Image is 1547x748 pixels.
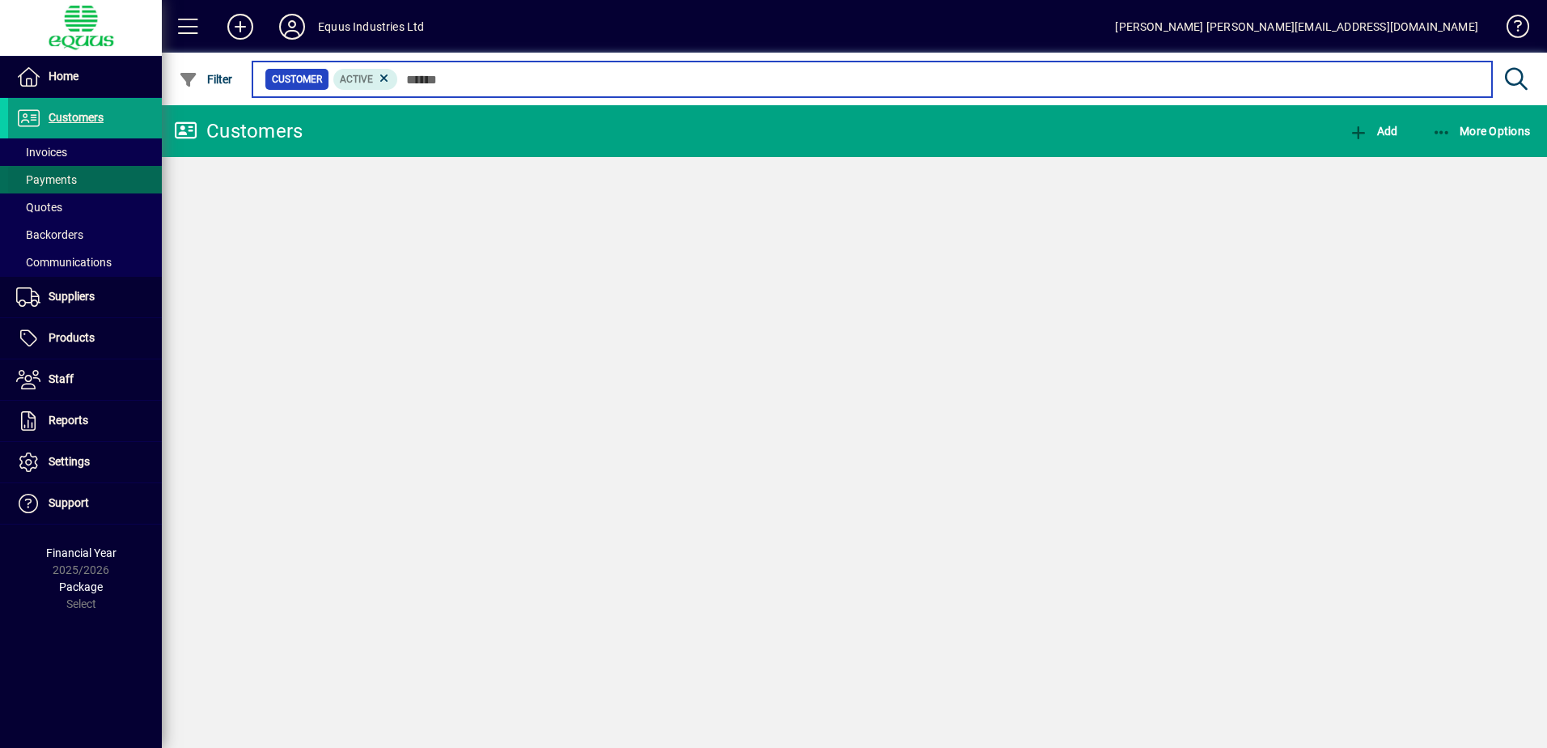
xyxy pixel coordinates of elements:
span: Active [340,74,373,85]
span: Quotes [16,201,62,214]
div: [PERSON_NAME] [PERSON_NAME][EMAIL_ADDRESS][DOMAIN_NAME] [1115,14,1478,40]
span: Backorders [16,228,83,241]
a: Home [8,57,162,97]
a: Suppliers [8,277,162,317]
span: Package [59,580,103,593]
button: Profile [266,12,318,41]
span: Filter [179,73,233,86]
a: Products [8,318,162,359]
span: More Options [1432,125,1531,138]
span: Customer [272,71,322,87]
button: Filter [175,65,237,94]
div: Equus Industries Ltd [318,14,425,40]
a: Invoices [8,138,162,166]
span: Suppliers [49,290,95,303]
span: Reports [49,414,88,427]
button: More Options [1428,117,1535,146]
a: Payments [8,166,162,193]
span: Invoices [16,146,67,159]
a: Knowledge Base [1494,3,1527,56]
button: Add [214,12,266,41]
a: Support [8,483,162,524]
a: Reports [8,401,162,441]
mat-chip: Activation Status: Active [333,69,398,90]
button: Add [1345,117,1401,146]
a: Communications [8,249,162,276]
a: Staff [8,359,162,400]
span: Communications [16,256,112,269]
span: Support [49,496,89,509]
span: Staff [49,372,74,385]
span: Home [49,70,78,83]
span: Payments [16,173,77,186]
a: Backorders [8,221,162,249]
div: Customers [174,118,303,144]
a: Settings [8,442,162,482]
span: Settings [49,455,90,468]
span: Add [1349,125,1397,138]
span: Financial Year [46,546,117,559]
span: Products [49,331,95,344]
a: Quotes [8,193,162,221]
span: Customers [49,111,104,124]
